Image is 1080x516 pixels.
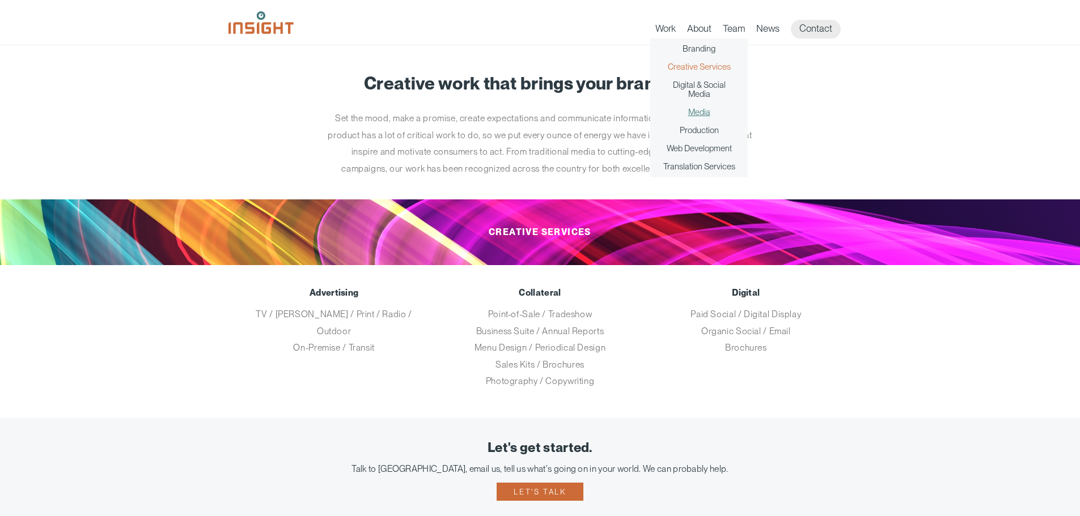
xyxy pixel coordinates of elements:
[688,108,710,117] a: Media
[683,44,715,53] a: Branding
[657,288,835,297] h3: Digital
[451,306,629,390] p: Point-of-Sale / Tradeshow Business Suite / Annual Reports Menu Design / Periodical Design Sales K...
[245,74,835,93] h1: Creative work that brings your brand to life
[245,288,423,297] h3: Advertising
[328,110,753,177] p: Set the mood, make a promise, create expectations and communicate information. An agency’s creati...
[497,483,583,501] a: Let's talk
[17,441,1063,455] div: Let's get started.
[228,11,294,34] img: Insight Marketing Design
[668,62,731,71] a: Creative Services
[17,463,1063,474] div: Talk to [GEOGRAPHIC_DATA], email us, tell us what's going on in your world. We can probably help.
[667,144,732,153] a: Web Development
[655,23,676,39] a: Work
[655,20,852,39] nav: primary navigation menu
[245,199,835,265] h2: Creative Services
[680,126,719,135] a: Production
[791,20,841,39] a: Contact
[663,162,735,171] a: Translation Services
[451,288,629,297] h3: Collateral
[245,306,423,356] p: TV / [PERSON_NAME] / Print / Radio / Outdoor On-Premise / Transit
[662,80,736,99] a: Digital & Social Media
[657,306,835,356] p: Paid Social / Digital Display Organic Social / Email Brochures
[723,23,745,39] a: Team
[756,23,780,39] a: News
[687,23,711,39] a: About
